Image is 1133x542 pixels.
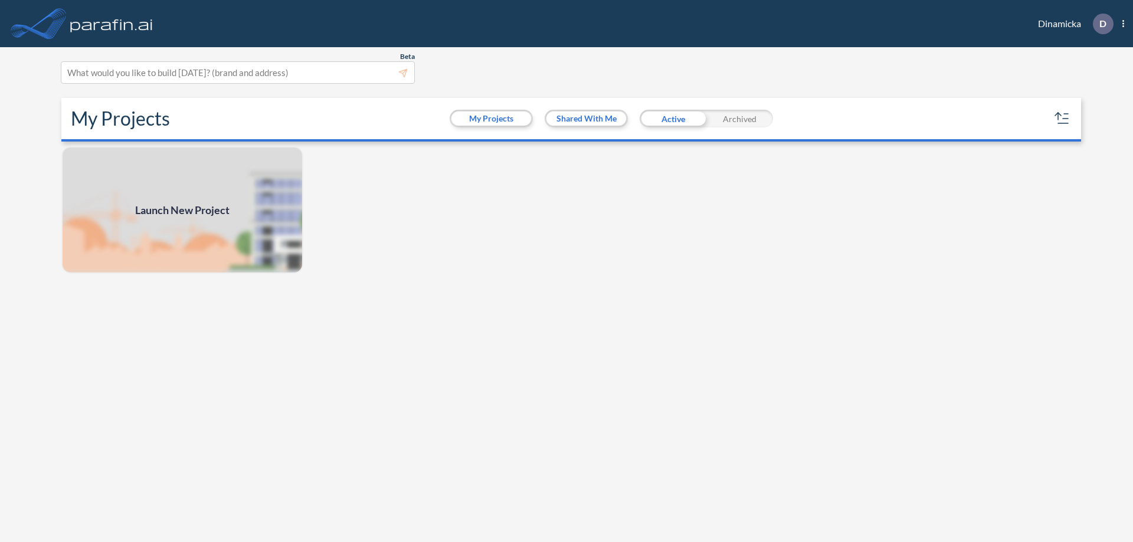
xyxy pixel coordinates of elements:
[400,52,415,61] span: Beta
[61,146,303,274] img: add
[135,202,230,218] span: Launch New Project
[706,110,773,127] div: Archived
[451,111,531,126] button: My Projects
[1020,14,1124,34] div: Dinamicka
[71,107,170,130] h2: My Projects
[61,146,303,274] a: Launch New Project
[68,12,155,35] img: logo
[1053,109,1072,128] button: sort
[640,110,706,127] div: Active
[546,111,626,126] button: Shared With Me
[1099,18,1106,29] p: D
